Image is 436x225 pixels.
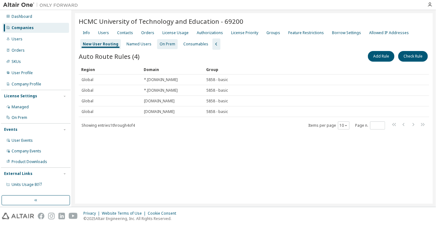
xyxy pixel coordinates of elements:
[144,64,201,74] div: Domain
[4,127,17,132] div: Events
[183,42,208,47] div: Consumables
[2,213,34,219] img: altair_logo.svg
[206,88,228,93] span: 5858 - basic
[38,213,44,219] img: facebook.svg
[12,182,42,187] span: Units Usage BI
[12,105,29,110] div: Managed
[162,30,189,35] div: License Usage
[12,14,32,19] div: Dashboard
[12,115,27,120] div: On Prem
[231,30,258,35] div: License Priority
[83,30,90,35] div: Info
[12,70,33,75] div: User Profile
[12,25,34,30] div: Companies
[4,94,37,99] div: License Settings
[206,109,228,114] span: 5858 - basic
[12,48,25,53] div: Orders
[69,213,78,219] img: youtube.svg
[4,171,32,176] div: External Links
[12,59,21,64] div: SKUs
[81,64,139,74] div: Region
[206,99,228,104] span: 5858 - basic
[82,99,93,104] span: Global
[117,30,133,35] div: Contacts
[144,88,178,93] span: *.[DOMAIN_NAME]
[355,121,385,130] span: Page n.
[144,77,178,82] span: *.[DOMAIN_NAME]
[266,30,280,35] div: Groups
[197,30,223,35] div: Authorizations
[12,159,47,164] div: Product Downloads
[82,123,135,128] span: Showing entries 1 through 4 of 4
[12,37,22,42] div: Users
[368,51,394,62] button: Add Rule
[141,30,154,35] div: Orders
[79,17,243,26] span: HCMC University of Technology and Education - 69200
[144,109,175,114] span: [DOMAIN_NAME]
[332,30,361,35] div: Borrow Settings
[3,2,81,8] img: Altair One
[82,109,93,114] span: Global
[206,77,228,82] span: 5858 - basic
[206,64,412,74] div: Group
[82,88,93,93] span: Global
[82,77,93,82] span: Global
[83,211,102,216] div: Privacy
[12,82,41,87] div: Company Profile
[48,213,55,219] img: instagram.svg
[126,42,151,47] div: Named Users
[79,52,140,61] span: Auto Route Rules (4)
[144,99,175,104] span: [DOMAIN_NAME]
[102,211,148,216] div: Website Terms of Use
[83,216,180,221] p: © 2025 Altair Engineering, Inc. All Rights Reserved.
[83,42,118,47] div: New User Routing
[369,30,409,35] div: Allowed IP Addresses
[160,42,175,47] div: On Prem
[148,211,180,216] div: Cookie Consent
[339,123,348,128] button: 10
[12,138,33,143] div: User Events
[308,121,349,130] span: Items per page
[12,149,41,154] div: Company Events
[98,30,109,35] div: Users
[58,213,65,219] img: linkedin.svg
[288,30,324,35] div: Feature Restrictions
[398,51,428,62] button: Check Rule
